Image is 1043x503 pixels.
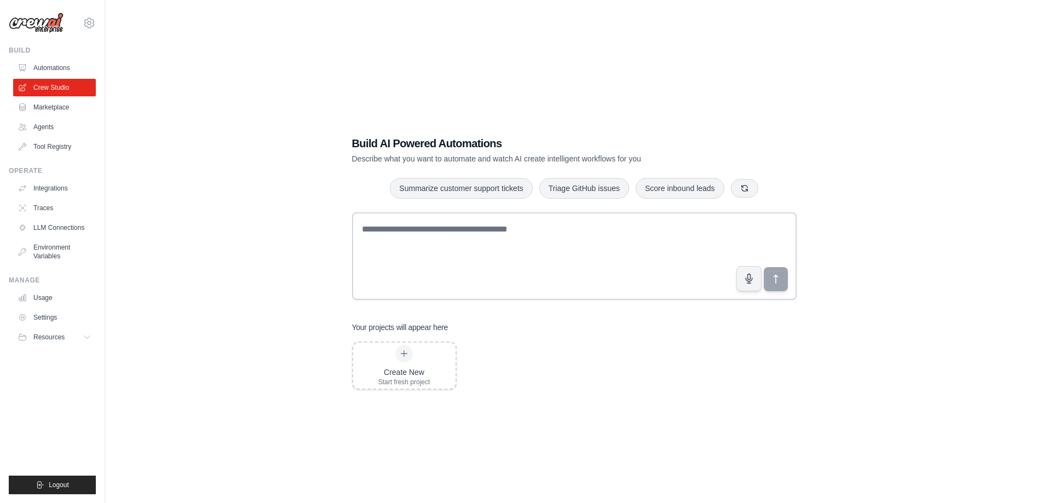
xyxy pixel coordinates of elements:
img: Logo [9,13,64,33]
a: Marketplace [13,99,96,116]
div: Start fresh project [378,378,430,386]
a: Crew Studio [13,79,96,96]
a: Tool Registry [13,138,96,155]
a: Settings [13,309,96,326]
a: Environment Variables [13,239,96,265]
a: Agents [13,118,96,136]
button: Score inbound leads [636,178,724,199]
span: Logout [49,481,69,489]
div: Manage [9,276,96,285]
button: Resources [13,328,96,346]
h1: Build AI Powered Automations [352,136,720,151]
a: Integrations [13,180,96,197]
button: Summarize customer support tickets [390,178,532,199]
a: Usage [13,289,96,307]
button: Get new suggestions [731,179,758,198]
div: Operate [9,166,96,175]
a: LLM Connections [13,219,96,236]
div: Build [9,46,96,55]
p: Describe what you want to automate and watch AI create intelligent workflows for you [352,153,720,164]
button: Click to speak your automation idea [736,266,762,291]
span: Resources [33,333,65,342]
a: Automations [13,59,96,77]
a: Traces [13,199,96,217]
h3: Your projects will appear here [352,322,448,333]
button: Logout [9,476,96,494]
div: Create New [378,367,430,378]
button: Triage GitHub issues [539,178,629,199]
